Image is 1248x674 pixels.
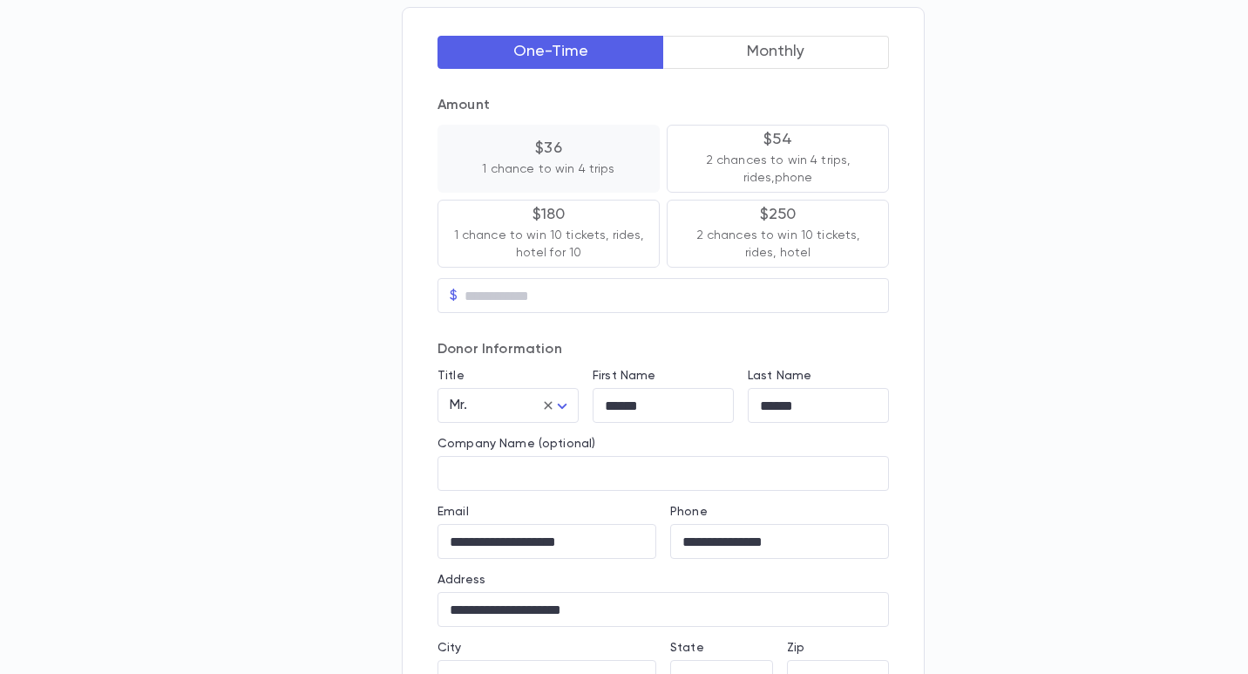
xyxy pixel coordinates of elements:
[437,437,595,451] label: Company Name (optional)
[437,97,889,114] p: Amount
[437,369,465,383] label: Title
[763,131,792,148] p: $54
[482,160,614,178] p: 1 chance to win 4 trips
[663,36,890,69] button: Monthly
[593,369,655,383] label: First Name
[437,200,660,268] button: $1801 chance to win 10 tickets, rides, hotel for 10
[437,341,889,358] p: Donor Information
[535,140,562,157] p: $36
[437,389,579,423] div: Mr.
[748,369,811,383] label: Last Name
[450,398,467,412] span: Mr.
[760,206,797,223] p: $250
[670,505,708,519] label: Phone
[437,505,469,519] label: Email
[682,227,874,262] p: 2 chances to win 10 tickets, rides, hotel
[682,152,874,187] p: 2 chances to win 4 trips, rides,phone
[437,125,660,193] button: $361 chance to win 4 trips
[437,641,462,655] label: City
[787,641,804,655] label: Zip
[532,206,566,223] p: $180
[667,200,889,268] button: $2502 chances to win 10 tickets, rides, hotel
[450,287,458,304] p: $
[670,641,704,655] label: State
[437,573,485,587] label: Address
[667,125,889,193] button: $542 chances to win 4 trips, rides,phone
[452,227,645,262] p: 1 chance to win 10 tickets, rides, hotel for 10
[437,36,664,69] button: One-Time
